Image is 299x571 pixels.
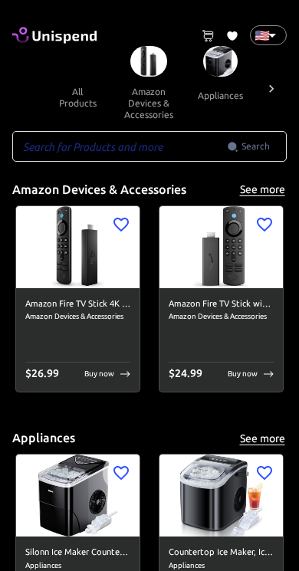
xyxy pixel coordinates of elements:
[203,46,238,77] img: Appliances
[16,206,140,288] img: Amazon Fire TV Stick 4K Max streaming device, Wi-Fi 6, Alexa Voice Remote (includes TV controls) ...
[238,429,287,448] button: See more
[169,310,274,323] span: Amazon Devices & Accessories
[25,546,130,560] h6: Silonn Ice Maker Countertop, 9 Cubes Ready in 6 Mins, 26lbs in 24Hrs, Self-Cleaning Ice Machine w...
[169,297,274,311] h6: Amazon Fire TV Stick with Alexa Voice Remote (includes TV controls), free &amp; live TV without c...
[238,180,287,199] button: See more
[12,131,227,162] input: Search for Products and more
[16,455,140,537] img: Silonn Ice Maker Countertop, 9 Cubes Ready in 6 Mins, 26lbs in 24Hrs, Self-Cleaning Ice Machine w...
[12,430,75,446] h5: Appliances
[169,367,202,379] span: $ 24.99
[159,455,283,537] img: Countertop Ice Maker, Ice Maker Machine 6 Mins 9 Bullet Ice, 26.5lbs/24Hrs, Portable Ice Maker Ma...
[25,297,130,311] h6: Amazon Fire TV Stick 4K Max streaming device, Wi-Fi 6, Alexa Voice Remote (includes TV controls)
[84,368,114,379] p: Buy now
[250,25,287,45] div: 🇺🇸
[186,77,255,113] button: appliances
[43,77,112,118] button: all products
[12,182,186,198] h5: Amazon Devices & Accessories
[169,546,274,560] h6: Countertop Ice Maker, Ice Maker Machine 6 Mins 9 Bullet Ice, 26.5lbs/24Hrs, Portable Ice Maker Ma...
[130,46,167,77] img: Amazon Devices & Accessories
[255,26,262,44] p: 🇺🇸
[159,206,283,288] img: Amazon Fire TV Stick with Alexa Voice Remote (includes TV controls), free &amp; live TV without c...
[61,46,95,77] img: ALL PRODUCTS
[112,77,186,130] button: amazon devices & accessories
[228,368,258,379] p: Buy now
[25,367,59,379] span: $ 26.99
[242,139,270,154] span: Search
[25,310,130,323] span: Amazon Devices & Accessories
